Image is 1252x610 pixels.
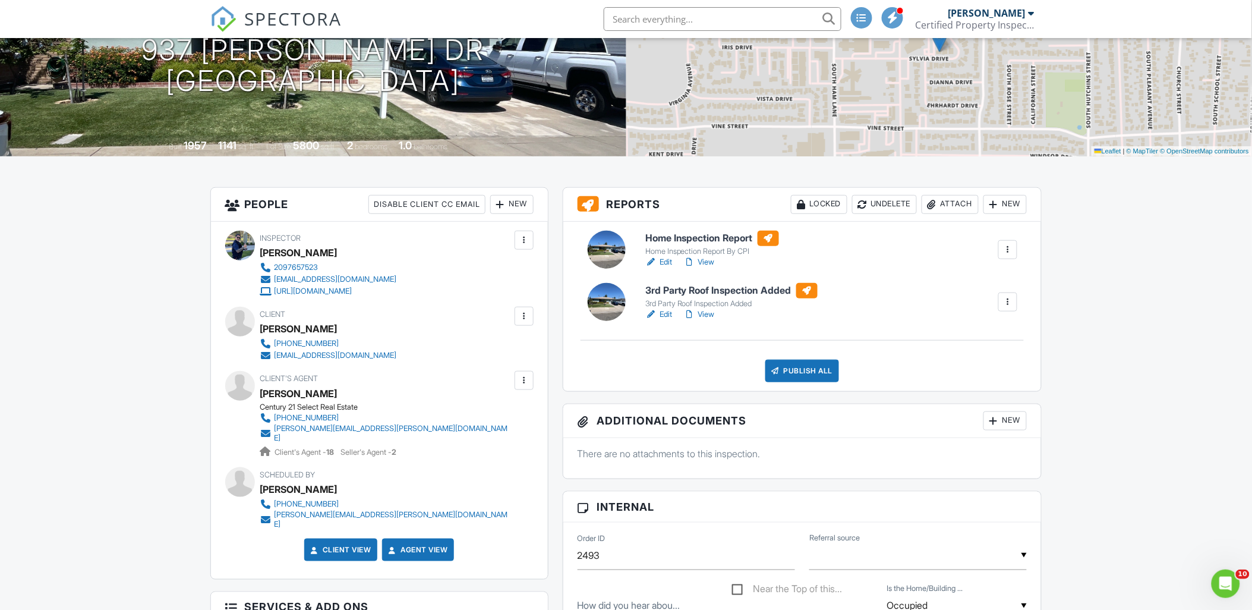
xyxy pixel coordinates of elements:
[218,139,236,152] div: 1141
[645,231,779,246] h6: Home Inspection Report
[321,142,336,151] span: sq.ft.
[563,188,1042,222] h3: Reports
[1236,570,1250,579] span: 10
[645,283,818,309] a: 3rd Party Roof Inspection Added 3rd Party Roof Inspection Added
[791,195,847,214] div: Locked
[260,273,397,285] a: [EMAIL_ADDRESS][DOMAIN_NAME]
[260,510,512,529] a: [PERSON_NAME][EMAIL_ADDRESS][PERSON_NAME][DOMAIN_NAME]
[684,256,715,268] a: View
[245,6,342,31] span: SPECTORA
[645,309,672,320] a: Edit
[141,34,484,98] h1: 937 [PERSON_NAME] Dr [GEOGRAPHIC_DATA]
[1212,570,1240,598] iframe: Intercom live chat
[169,142,182,151] span: Built
[260,470,316,479] span: Scheduled By
[604,7,841,31] input: Search everything...
[275,499,339,509] div: [PHONE_NUMBER]
[211,188,548,222] h3: People
[210,6,236,32] img: The Best Home Inspection Software - Spectora
[490,195,534,214] div: New
[765,360,840,382] div: Publish All
[684,309,715,320] a: View
[275,413,339,423] div: [PHONE_NUMBER]
[210,16,342,41] a: SPECTORA
[260,350,397,361] a: [EMAIL_ADDRESS][DOMAIN_NAME]
[887,583,963,594] label: Is the Home/Building Vacant or Occupied?
[732,583,842,598] label: Near the Top of this Page, Please Select Any Add-Ons That Might be Relevant (ADU's, Detached Gara...
[948,7,1026,19] div: [PERSON_NAME]
[275,351,397,360] div: [EMAIL_ADDRESS][DOMAIN_NAME]
[563,404,1042,438] h3: Additional Documents
[260,498,512,510] a: [PHONE_NUMBER]
[293,139,319,152] div: 5800
[275,448,336,457] span: Client's Agent -
[260,320,338,338] div: [PERSON_NAME]
[1127,147,1159,155] a: © MapTiler
[355,142,387,151] span: bedrooms
[260,234,301,243] span: Inspector
[399,139,412,152] div: 1.0
[275,263,318,272] div: 2097657523
[1160,147,1249,155] a: © OpenStreetMap contributors
[275,424,512,443] div: [PERSON_NAME][EMAIL_ADDRESS][PERSON_NAME][DOMAIN_NAME]
[392,448,397,457] strong: 2
[645,283,818,298] h6: 3rd Party Roof Inspection Added
[1095,147,1121,155] a: Leaflet
[578,447,1027,460] p: There are no attachments to this inspection.
[266,142,291,151] span: Lot Size
[983,195,1027,214] div: New
[327,448,335,457] strong: 18
[260,424,512,443] a: [PERSON_NAME][EMAIL_ADDRESS][PERSON_NAME][DOMAIN_NAME]
[275,339,339,348] div: [PHONE_NUMBER]
[275,510,512,529] div: [PERSON_NAME][EMAIL_ADDRESS][PERSON_NAME][DOMAIN_NAME]
[916,19,1035,31] div: Certified Property Inspections, Inc
[260,244,338,262] div: [PERSON_NAME]
[260,285,397,297] a: [URL][DOMAIN_NAME]
[260,310,286,319] span: Client
[645,247,779,256] div: Home Inspection Report By CPI
[275,275,397,284] div: [EMAIL_ADDRESS][DOMAIN_NAME]
[983,411,1027,430] div: New
[578,534,605,545] label: Order ID
[260,385,338,403] a: [PERSON_NAME]
[563,492,1042,523] h3: Internal
[184,139,207,152] div: 1957
[1123,147,1125,155] span: |
[347,139,353,152] div: 2
[922,195,979,214] div: Attach
[260,262,397,273] a: 2097657523
[645,256,672,268] a: Edit
[645,299,818,309] div: 3rd Party Roof Inspection Added
[414,142,447,151] span: bathrooms
[260,374,318,383] span: Client's Agent
[809,533,860,543] label: Referral source
[260,480,338,498] div: [PERSON_NAME]
[386,544,447,556] a: Agent View
[260,403,521,412] div: Century 21 Select Real Estate
[260,338,397,350] a: [PHONE_NUMBER]
[308,544,371,556] a: Client View
[238,142,255,151] span: sq. ft.
[368,195,485,214] div: Disable Client CC Email
[341,448,397,457] span: Seller's Agent -
[852,195,917,214] div: Undelete
[645,231,779,257] a: Home Inspection Report Home Inspection Report By CPI
[275,287,352,296] div: [URL][DOMAIN_NAME]
[260,412,512,424] a: [PHONE_NUMBER]
[932,28,947,52] img: Marker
